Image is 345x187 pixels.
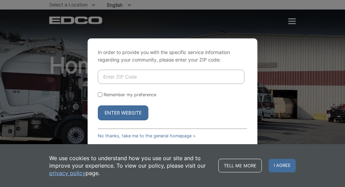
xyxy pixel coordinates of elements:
p: In order to provide you with the specific service information regarding your community, please en... [98,49,247,64]
p: We use cookies to understand how you use our site and to improve your experience. To view our pol... [49,154,212,177]
button: Enter Website [98,105,148,120]
a: No thanks, take me to the general homepage > [98,133,196,138]
label: Remember my preference [104,92,156,97]
input: Enter ZIP Code [98,70,244,84]
a: Tell me more [218,159,262,172]
a: privacy policy [49,169,86,177]
span: I agree [269,159,296,172]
